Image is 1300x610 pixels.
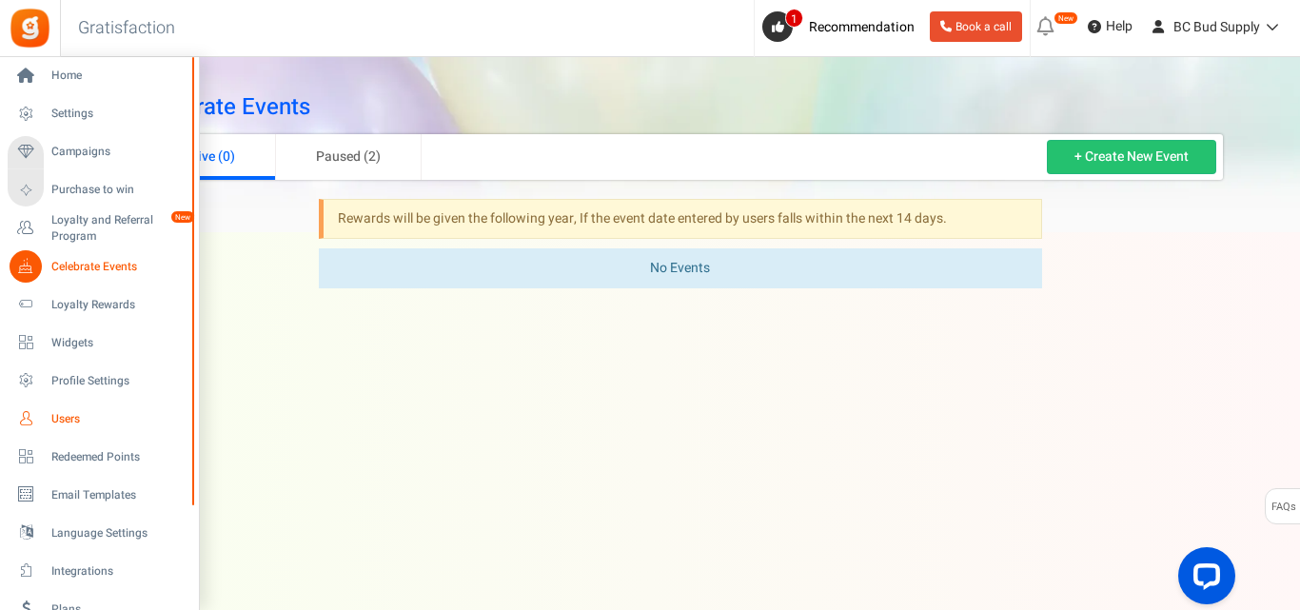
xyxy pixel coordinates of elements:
[51,68,185,84] span: Home
[170,210,195,224] em: New
[762,11,922,42] a: 1 Recommendation
[1080,11,1140,42] a: Help
[1101,17,1133,36] span: Help
[8,555,190,587] a: Integrations
[1270,489,1296,525] span: FAQs
[51,373,185,389] span: Profile Settings
[785,9,803,28] span: 1
[809,17,915,37] span: Recommendation
[51,449,185,465] span: Redeemed Points
[57,10,196,48] h3: Gratisfaction
[8,326,190,359] a: Widgets
[51,411,185,427] span: Users
[51,487,185,503] span: Email Templates
[8,250,190,283] a: Celebrate Events
[930,11,1022,42] a: Book a call
[276,134,422,180] a: Paused (2)
[8,403,190,435] a: Users
[51,144,185,160] span: Campaigns
[319,199,1042,239] div: Rewards will be given the following year, If the event date entered by users falls within the nex...
[8,136,190,168] a: Campaigns
[8,212,190,245] a: Loyalty and Referral Program New
[1047,140,1216,174] a: + Create New Event
[51,525,185,541] span: Language Settings
[1173,17,1260,37] span: BC Bud Supply
[319,248,1042,288] div: No Events
[8,364,190,397] a: Profile Settings
[51,259,185,275] span: Celebrate Events
[8,288,190,321] a: Loyalty Rewards
[51,335,185,351] span: Widgets
[138,134,276,180] a: Active (0)
[138,95,1223,120] h2: Celebrate Events
[8,441,190,473] a: Redeemed Points
[51,106,185,122] span: Settings
[51,182,185,198] span: Purchase to win
[9,7,51,49] img: Gratisfaction
[1054,11,1078,25] em: New
[8,60,190,92] a: Home
[8,174,190,207] a: Purchase to win
[51,212,190,245] span: Loyalty and Referral Program
[8,98,190,130] a: Settings
[51,563,185,580] span: Integrations
[8,517,190,549] a: Language Settings
[51,297,185,313] span: Loyalty Rewards
[8,479,190,511] a: Email Templates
